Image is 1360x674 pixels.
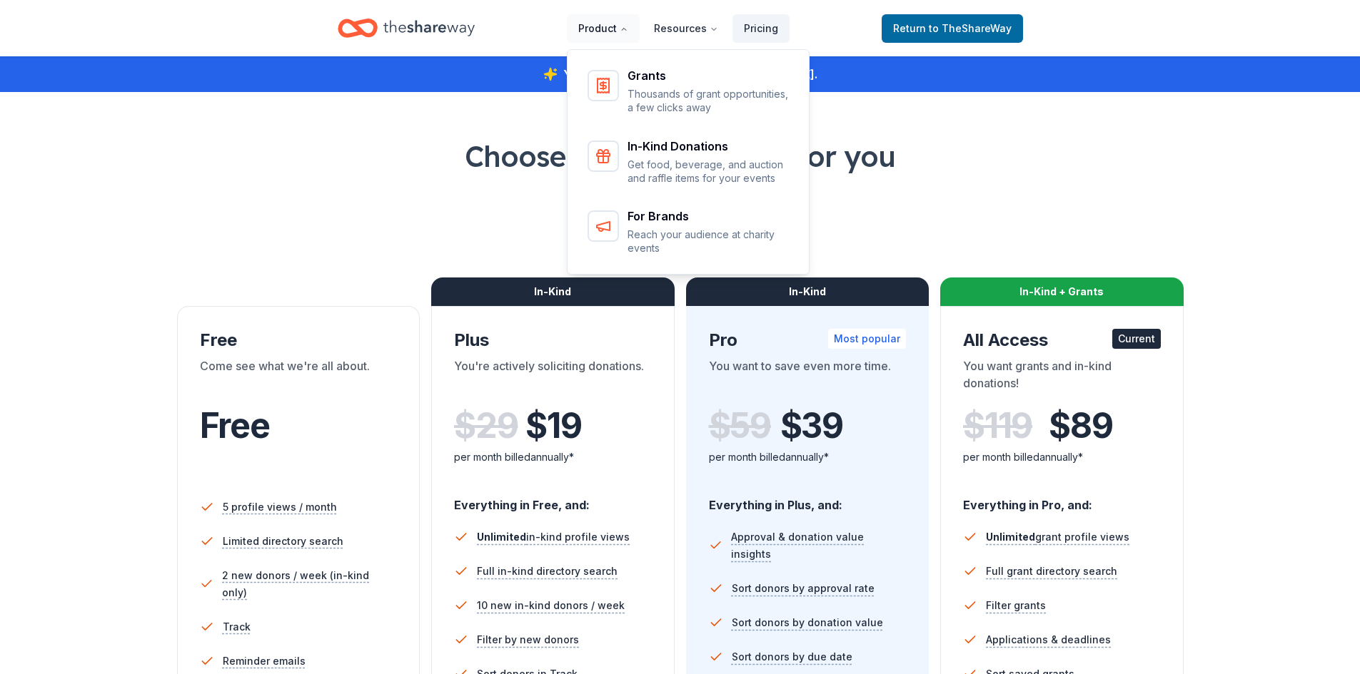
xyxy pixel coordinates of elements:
div: All Access [963,329,1161,352]
span: grant profile views [986,531,1129,543]
div: Free [200,329,398,352]
span: Track [223,618,251,635]
span: 5 profile views / month [223,499,337,516]
span: Unlimited [477,531,526,543]
span: 10 new in-kind donors / week [477,597,625,614]
span: Limited directory search [223,533,343,550]
div: Pro [709,329,907,352]
a: Pricing [732,14,790,43]
button: Product [567,14,640,43]
span: Reminder emails [223,653,306,670]
div: Most popular [828,329,906,349]
div: Everything in Pro, and: [963,484,1161,514]
div: Plus [454,329,652,352]
span: Free [200,404,270,446]
div: In-Kind [431,277,675,306]
span: to TheShareWay [929,22,1012,34]
span: Applications & deadlines [986,631,1111,648]
div: per month billed annually* [454,449,652,466]
a: GrantsThousands of grant opportunities, a few clicks away [579,61,799,123]
div: In-Kind [686,277,930,306]
a: For BrandsReach your audience at charity events [579,202,799,264]
p: Reach your audience at charity events [628,228,790,255]
span: Sort donors by approval rate [732,580,875,597]
div: Come see what we're all about. [200,357,398,397]
p: Thousands of grant opportunities, a few clicks away [628,87,790,115]
span: Filter grants [986,597,1046,614]
h1: Choose the perfect plan for you [57,136,1303,176]
span: $ 89 [1049,406,1112,446]
div: per month billed annually* [709,449,907,466]
div: Grants [628,70,790,81]
span: Filter by new donors [477,631,579,648]
span: Approval & donation value insights [731,529,906,563]
div: In-Kind Donations [628,141,790,152]
div: For Brands [628,210,790,222]
a: Home [338,11,475,45]
div: You want grants and in-kind donations! [963,357,1161,397]
button: Resources [643,14,730,43]
span: Return [893,20,1012,37]
div: You want to save even more time. [709,357,907,397]
div: You're actively soliciting donations. [454,357,652,397]
span: 2 new donors / week (in-kind only) [222,567,397,601]
div: Product [568,50,810,275]
span: Full in-kind directory search [477,563,618,580]
a: In-Kind DonationsGet food, beverage, and auction and raffle items for your events [579,132,799,194]
a: Returnto TheShareWay [882,14,1023,43]
span: in-kind profile views [477,531,630,543]
span: $ 19 [525,406,581,446]
div: per month billed annually* [963,449,1161,466]
p: Get food, beverage, and auction and raffle items for your events [628,158,790,185]
nav: Main [567,11,790,45]
span: Full grant directory search [986,563,1117,580]
span: Unlimited [986,531,1035,543]
span: Sort donors by due date [732,648,852,665]
div: Current [1112,329,1161,349]
span: Sort donors by donation value [732,614,883,631]
div: In-Kind + Grants [940,277,1184,306]
div: Everything in Free, and: [454,484,652,514]
span: $ 39 [780,406,843,446]
div: Everything in Plus, and: [709,484,907,514]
